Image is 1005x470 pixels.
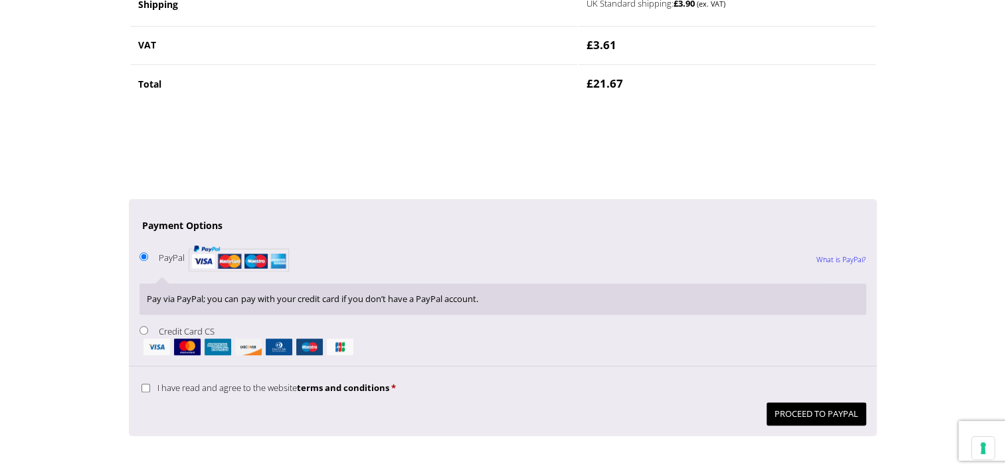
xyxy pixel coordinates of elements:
[391,382,396,394] abbr: required
[205,339,231,355] img: amex
[141,384,150,392] input: I have read and agree to the websiteterms and conditions *
[159,252,289,264] label: PayPal
[189,241,289,275] img: PayPal acceptance mark
[174,339,201,355] img: mastercard
[139,325,866,355] label: Credit Card CS
[157,382,389,394] span: I have read and agree to the website
[130,64,577,102] th: Total
[129,119,331,171] iframe: reCAPTCHA
[297,382,389,394] a: terms and conditions
[130,26,577,64] th: VAT
[587,37,593,52] span: £
[235,339,262,355] img: discover
[816,242,866,277] a: What is PayPal?
[972,437,994,459] button: Your consent preferences for tracking technologies
[147,291,858,307] p: Pay via PayPal; you can pay with your credit card if you don’t have a PayPal account.
[587,76,623,91] bdi: 21.67
[587,37,616,52] bdi: 3.61
[767,402,866,426] button: Proceed to PayPal
[143,339,170,355] img: visa
[266,339,292,355] img: dinersclub
[587,76,593,91] span: £
[296,339,323,355] img: maestro
[327,339,353,355] img: jcb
